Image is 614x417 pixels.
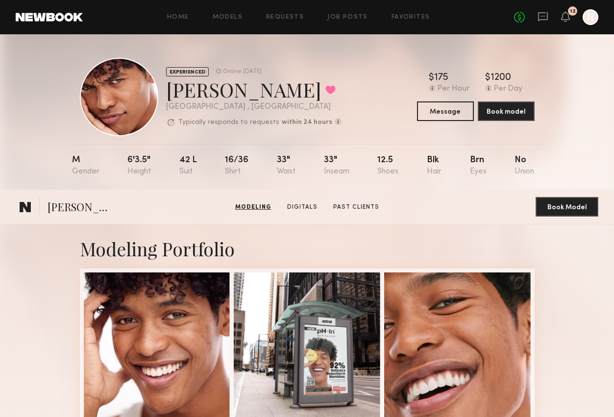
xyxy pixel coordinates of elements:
[48,199,116,217] span: [PERSON_NAME]
[213,14,243,21] a: Models
[327,14,368,21] a: Job Posts
[277,156,295,176] div: 33"
[166,76,342,102] div: [PERSON_NAME]
[583,9,598,25] a: N
[438,85,469,94] div: Per Hour
[536,197,598,217] button: Book Model
[515,156,534,176] div: No
[324,156,349,176] div: 33"
[417,101,474,121] button: Message
[266,14,304,21] a: Requests
[434,73,448,83] div: 175
[377,156,398,176] div: 12.5
[282,119,332,126] b: within 24 hours
[470,156,487,176] div: Brn
[72,156,99,176] div: M
[167,14,189,21] a: Home
[179,156,197,176] div: 42 l
[127,156,151,176] div: 6'3.5"
[283,203,321,212] a: Digitals
[485,73,491,83] div: $
[494,85,522,94] div: Per Day
[491,73,511,83] div: 1200
[178,119,279,126] p: Typically responds to requests
[392,14,430,21] a: Favorites
[223,69,262,75] div: Online [DATE]
[166,103,342,111] div: [GEOGRAPHIC_DATA] , [GEOGRAPHIC_DATA]
[225,156,248,176] div: 16/36
[478,101,535,121] button: Book model
[329,203,383,212] a: Past Clients
[231,203,275,212] a: Modeling
[427,156,442,176] div: Blk
[429,73,434,83] div: $
[536,202,598,211] a: Book Model
[570,9,576,14] div: 12
[166,67,209,76] div: EXPERIENCED
[80,236,535,261] div: Modeling Portfolio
